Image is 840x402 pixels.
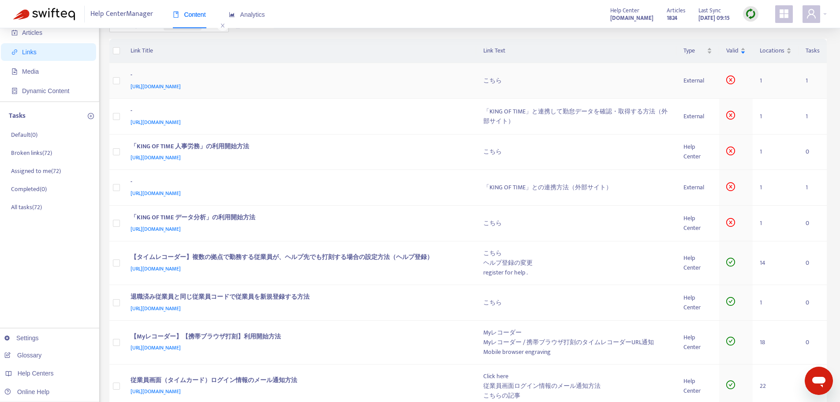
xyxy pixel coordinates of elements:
[483,328,670,338] div: Myレコーダー
[90,6,153,23] span: Help Center Manager
[779,8,789,19] span: appstore
[483,268,670,278] div: register for help .
[726,337,735,346] span: check-circle
[11,49,18,55] span: link
[726,182,735,191] span: close-circle
[799,170,827,206] td: 1
[131,343,181,352] span: [URL][DOMAIN_NAME]
[22,49,37,56] span: Links
[22,29,42,36] span: Articles
[805,367,833,395] iframe: メッセージングウィンドウを開くボタン
[683,142,712,162] div: Help Center
[610,6,639,15] span: Help Center
[483,183,670,192] div: 「KING OF TIME」との連携方法（外部サイト）
[131,252,466,264] div: 【タイムレコーダー】複数の拠点で勤務する従業員が、ヘルプ先でも打刻する場合の設定方法（ヘルプ登録）
[683,46,705,56] span: Type
[131,153,181,162] span: [URL][DOMAIN_NAME]
[173,11,206,18] span: Content
[131,387,181,396] span: [URL][DOMAIN_NAME]
[483,381,670,391] div: 従業員画面ログイン情報のメール通知方法
[131,70,466,82] div: -
[806,8,817,19] span: user
[726,218,735,227] span: close-circle
[683,253,712,273] div: Help Center
[726,380,735,389] span: check-circle
[726,258,735,267] span: check-circle
[11,148,52,158] p: Broken links ( 72 )
[726,75,735,84] span: close-circle
[131,82,181,91] span: [URL][DOMAIN_NAME]
[131,292,466,304] div: 退職済み従業員と同じ従業員コードで従業員を新規登録する方法
[18,370,54,377] span: Help Centers
[123,39,476,63] th: Link Title
[799,135,827,170] td: 0
[745,8,756,19] img: sync.dc5367851b00ba804db3.png
[131,332,466,343] div: 【Myレコーダー】【携帯ブラウザ打刻】利用開始方法
[131,177,466,188] div: -
[799,206,827,241] td: 0
[799,63,827,99] td: 1
[131,225,181,233] span: [URL][DOMAIN_NAME]
[483,248,670,258] div: こちら
[131,213,466,224] div: 「KING OF TIME データ分析」の利用開始方法
[683,293,712,312] div: Help Center
[217,20,228,31] span: close
[753,63,799,99] td: 1
[698,13,730,23] strong: [DATE] 09:15
[683,76,712,86] div: External
[753,39,799,63] th: Locations
[683,214,712,233] div: Help Center
[610,13,653,23] strong: [DOMAIN_NAME]
[726,46,739,56] span: Valid
[131,376,466,387] div: 従業員画面（タイムカード）ログイン情報のメール通知方法
[229,11,265,18] span: Analytics
[131,304,181,313] span: [URL][DOMAIN_NAME]
[753,285,799,321] td: 1
[131,106,466,117] div: -
[726,147,735,155] span: close-circle
[667,6,685,15] span: Articles
[229,11,235,18] span: area-chart
[11,88,18,94] span: container
[683,376,712,396] div: Help Center
[483,76,670,86] div: こちら
[483,372,670,381] div: Click here
[753,135,799,170] td: 1
[11,30,18,36] span: account-book
[483,147,670,157] div: こちら
[483,338,670,347] div: Myレコーダー / 携帯ブラウザ打刻のタイムレコーダーURL通知
[753,99,799,135] td: 1
[753,241,799,285] td: 14
[11,130,37,139] p: Default ( 0 )
[476,39,677,63] th: Link Text
[753,170,799,206] td: 1
[760,46,784,56] span: Locations
[483,218,670,228] div: こちら
[756,20,827,30] span: Getting started with Links
[173,11,179,18] span: book
[726,297,735,306] span: check-circle
[667,13,677,23] strong: 1824
[483,298,670,308] div: こちら
[131,118,181,127] span: [URL][DOMAIN_NAME]
[131,189,181,198] span: [URL][DOMAIN_NAME]
[4,352,41,359] a: Glossary
[4,334,39,342] a: Settings
[22,68,39,75] span: Media
[799,285,827,321] td: 0
[22,87,69,94] span: Dynamic Content
[11,166,61,176] p: Assigned to me ( 72 )
[683,333,712,352] div: Help Center
[483,347,670,357] div: Mobile browser engraving
[13,8,75,20] img: Swifteq
[11,68,18,75] span: file-image
[726,111,735,120] span: close-circle
[483,258,670,268] div: ヘルプ登録の変更
[799,321,827,364] td: 0
[683,183,712,192] div: External
[9,111,26,121] p: Tasks
[4,388,49,395] a: Online Help
[483,391,670,401] div: こちらの記事
[799,241,827,285] td: 0
[799,39,827,63] th: Tasks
